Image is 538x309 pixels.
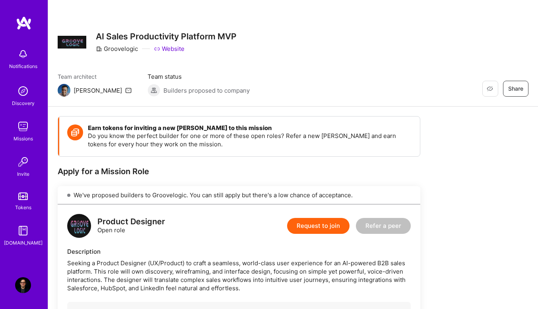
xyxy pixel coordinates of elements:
img: guide book [15,223,31,239]
i: icon Mail [125,87,132,93]
img: Builders proposed to company [148,84,160,97]
div: Discovery [12,99,35,107]
img: Invite [15,154,31,170]
h4: Earn tokens for inviting a new [PERSON_NAME] to this mission [88,124,412,132]
div: Description [67,247,411,256]
div: Product Designer [97,218,165,226]
div: Tokens [15,203,31,212]
img: logo [16,16,32,30]
div: [DOMAIN_NAME] [4,239,43,247]
a: Website [154,45,185,53]
div: Seeking a Product Designer (UX/Product) to craft a seamless, world-class user experience for an A... [67,259,411,292]
img: bell [15,46,31,62]
h3: AI Sales Productivity Platform MVP [96,31,237,41]
img: Team Architect [58,84,70,97]
img: tokens [18,192,28,200]
img: logo [67,214,91,238]
div: Groovelogic [96,45,138,53]
img: teamwork [15,119,31,134]
button: Refer a peer [356,218,411,234]
p: Do you know the perfect builder for one or more of these open roles? Refer a new [PERSON_NAME] an... [88,132,412,148]
button: Request to join [287,218,350,234]
div: Invite [17,170,29,178]
span: Team architect [58,72,132,81]
a: User Avatar [13,277,33,293]
i: icon CompanyGray [96,46,102,52]
div: Apply for a Mission Role [58,166,420,177]
div: [PERSON_NAME] [74,86,122,95]
span: Share [508,85,523,93]
img: Company Logo [58,36,86,49]
div: Notifications [9,62,37,70]
span: Team status [148,72,250,81]
i: icon EyeClosed [487,86,493,92]
div: Missions [14,134,33,143]
button: Share [503,81,528,97]
div: We've proposed builders to Groovelogic. You can still apply but there's a low chance of acceptance. [58,186,420,204]
div: Open role [97,218,165,234]
img: User Avatar [15,277,31,293]
span: Builders proposed to company [163,86,250,95]
img: discovery [15,83,31,99]
img: Token icon [67,124,83,140]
